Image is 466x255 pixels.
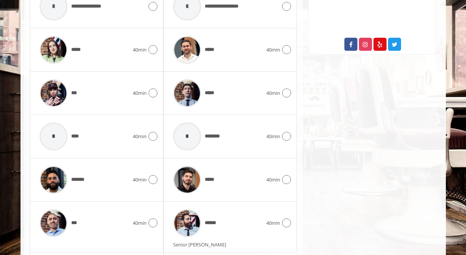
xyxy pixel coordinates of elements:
span: 40min [133,219,147,227]
span: 40min [133,46,147,54]
span: Senior [PERSON_NAME] [173,241,230,248]
span: 40min [266,176,280,184]
span: 40min [133,89,147,97]
span: 40min [266,219,280,227]
span: 40min [266,89,280,97]
span: 40min [266,133,280,140]
span: 40min [133,133,147,140]
span: 40min [266,46,280,54]
span: 40min [133,176,147,184]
